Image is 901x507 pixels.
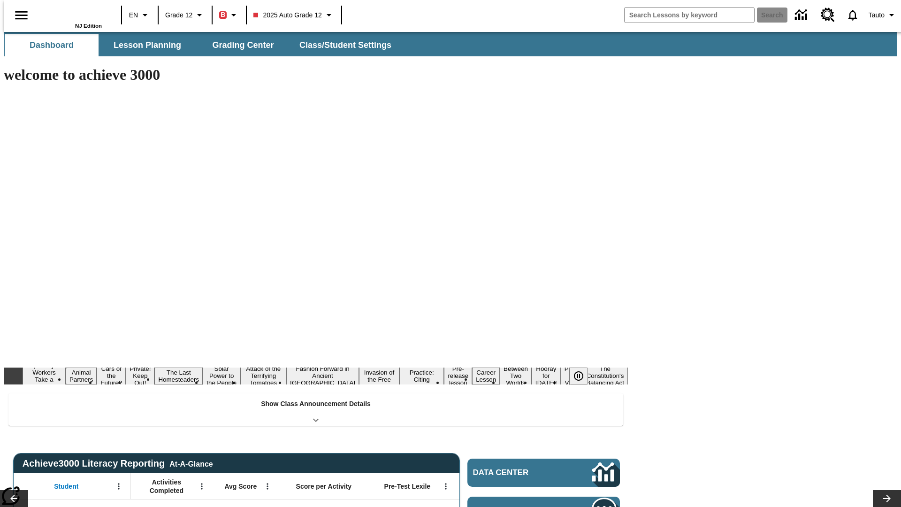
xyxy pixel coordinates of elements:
button: Grading Center [196,34,290,56]
a: Resource Center, Will open in new tab [815,2,840,28]
button: Open Menu [439,479,453,493]
button: Slide 14 Hooray for Constitution Day! [532,364,561,388]
button: Profile/Settings [865,7,901,23]
span: Dashboard [30,40,74,51]
button: Slide 7 Attack of the Terrifying Tomatoes [240,364,286,388]
button: Slide 15 Point of View [561,364,582,388]
button: Slide 16 The Constitution's Balancing Act [582,364,628,388]
button: Pause [569,368,588,384]
button: Slide 5 The Last Homesteaders [154,368,203,384]
span: NJ Edition [75,23,102,29]
button: Slide 1 Labor Day: Workers Take a Stand [23,361,66,392]
span: Achieve3000 Literacy Reporting [23,458,213,469]
button: Slide 4 Private! Keep Out! [126,364,154,388]
button: Open Menu [260,479,275,493]
span: Tauto [869,10,885,20]
a: Home [41,4,102,23]
h1: welcome to achieve 3000 [4,66,628,84]
button: Open Menu [112,479,126,493]
span: Grading Center [212,40,274,51]
button: Open side menu [8,1,35,29]
button: Lesson Planning [100,34,194,56]
button: Slide 11 Pre-release lesson [444,364,472,388]
button: Dashboard [5,34,99,56]
button: Slide 8 Fashion Forward in Ancient Rome [286,364,359,388]
button: Slide 9 The Invasion of the Free CD [359,361,399,392]
div: SubNavbar [4,32,897,56]
div: Pause [569,368,597,384]
button: Grade: Grade 12, Select a grade [161,7,209,23]
div: Show Class Announcement Details [8,393,623,426]
span: B [221,9,225,21]
input: search field [625,8,754,23]
span: Data Center [473,468,561,477]
span: Pre-Test Lexile [384,482,431,491]
div: At-A-Glance [169,458,213,469]
button: Lesson carousel, Next [873,490,901,507]
span: Score per Activity [296,482,352,491]
button: Slide 2 Animal Partners [66,368,97,384]
p: Show Class Announcement Details [261,399,371,409]
button: Language: EN, Select a language [125,7,155,23]
span: Class/Student Settings [299,40,391,51]
span: 2025 Auto Grade 12 [253,10,321,20]
a: Data Center [789,2,815,28]
button: Slide 6 Solar Power to the People [203,364,240,388]
span: Student [54,482,78,491]
button: Open Menu [195,479,209,493]
button: Slide 13 Between Two Worlds [500,364,532,388]
button: Boost Class color is red. Change class color [215,7,243,23]
div: Home [41,3,102,29]
span: Lesson Planning [114,40,181,51]
a: Notifications [840,3,865,27]
button: Class: 2025 Auto Grade 12, Select your class [250,7,338,23]
a: Data Center [467,459,620,487]
span: Avg Score [224,482,257,491]
button: Slide 12 Career Lesson [472,368,500,384]
span: Activities Completed [136,478,198,495]
button: Slide 10 Mixed Practice: Citing Evidence [399,361,444,392]
span: Grade 12 [165,10,192,20]
span: EN [129,10,138,20]
button: Class/Student Settings [292,34,399,56]
button: Slide 3 Cars of the Future? [97,364,126,388]
div: SubNavbar [4,34,400,56]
